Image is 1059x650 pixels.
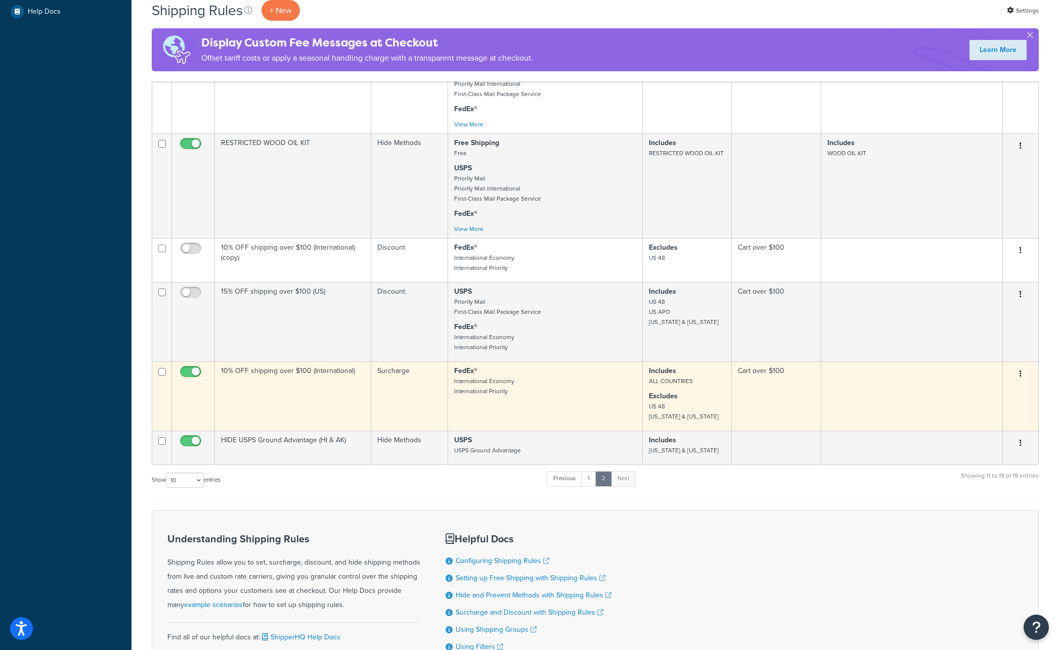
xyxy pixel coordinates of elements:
a: View More [454,120,483,129]
small: US 48 [US_STATE] & [US_STATE] [649,402,719,421]
a: example scenarios [184,599,243,610]
a: ShipperHQ Help Docs [260,632,340,642]
td: Hide Methods [371,133,448,238]
img: duties-banner-06bc72dcb5fe05cb3f9472aba00be2ae8eb53ab6f0d8bb03d382ba314ac3c341.png [152,28,201,71]
small: Free [454,149,467,158]
h3: Understanding Shipping Rules [167,533,420,544]
a: Settings [1007,4,1039,18]
p: Offset tariff costs or apply a seasonal handling charge with a transparent message at checkout. [201,51,533,65]
h4: Display Custom Fee Messages at Checkout [201,34,533,51]
a: Surcharge and Discount with Shipping Rules [456,607,603,618]
small: USPS Ground Advantage [454,446,521,455]
td: Cart over $100 [732,238,821,282]
small: US 48 [649,253,665,262]
td: Surcharge [371,361,448,431]
td: Discount [371,282,448,361]
strong: FedEx® [454,365,477,376]
a: View More [454,224,483,234]
a: Configuring Shipping Rules [456,555,549,566]
a: Setting up Free Shipping with Shipping Rules [456,573,605,583]
strong: FedEx® [454,104,477,114]
small: Priority Mail Priority Mail International First-Class Mail Package Service [454,174,541,203]
a: Previous [547,471,582,486]
h3: Helpful Docs [446,533,611,544]
small: [US_STATE] & [US_STATE] [649,446,719,455]
strong: FedEx® [454,208,477,219]
td: 15% OFF shipping over $100 (US) [215,282,371,361]
button: Open Resource Center [1024,615,1049,640]
div: Showing 11 to 19 of 19 entries [961,470,1039,492]
td: 10% OFF shipping over $100 (International) [215,361,371,431]
small: International Economy International Priority [454,377,514,396]
small: International Economy International Priority [454,253,514,272]
td: Cart over $100 [732,361,821,431]
td: Hide Methods [371,431,448,465]
a: Learn More [969,40,1027,60]
td: Discount [371,238,448,282]
span: Help Docs [28,8,61,16]
a: 2 [595,471,612,486]
strong: USPS [454,286,472,297]
strong: Includes [827,137,855,148]
strong: FedEx® [454,321,477,332]
small: Priority Mail Priority Mail International First-Class Mail Package Service [454,69,541,99]
strong: Excludes [649,391,678,401]
small: RESTRICTED WOOD OIL KIT [649,149,724,158]
strong: Free Shipping [454,137,499,148]
a: Hide and Prevent Methods with Shipping Rules [456,590,611,600]
td: 10% OFF shipping over $100 (International) (copy) [215,238,371,282]
a: 1 [581,471,596,486]
small: WOOD OIL KIT [827,149,866,158]
small: Priority Mail First-Class Mail Package Service [454,297,541,316]
strong: FedEx® [454,242,477,253]
div: Find all of our helpful docs at: [167,622,420,644]
a: Next [611,471,636,486]
small: US 48 US APO [US_STATE] & [US_STATE] [649,297,719,327]
a: Using Shipping Groups [456,624,537,635]
strong: Includes [649,365,676,376]
div: Shipping Rules allow you to set, surcharge, discount, and hide shipping methods from live and cus... [167,533,420,612]
small: International Economy International Priority [454,333,514,352]
strong: USPS [454,435,472,445]
select: Showentries [166,473,204,488]
td: RESTRICTED WOOD OIL KIT [215,133,371,238]
td: Cart over $100 [732,282,821,361]
td: HIDE USPS Ground Advantage (HI & AK) [215,431,371,465]
strong: Includes [649,435,676,445]
small: ALL COUNTRIES [649,377,693,386]
label: Show entries [152,473,220,488]
strong: USPS [454,163,472,173]
h1: Shipping Rules [152,1,243,20]
strong: Includes [649,286,676,297]
strong: Includes [649,137,676,148]
a: Help Docs [8,3,124,21]
strong: Excludes [649,242,678,253]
